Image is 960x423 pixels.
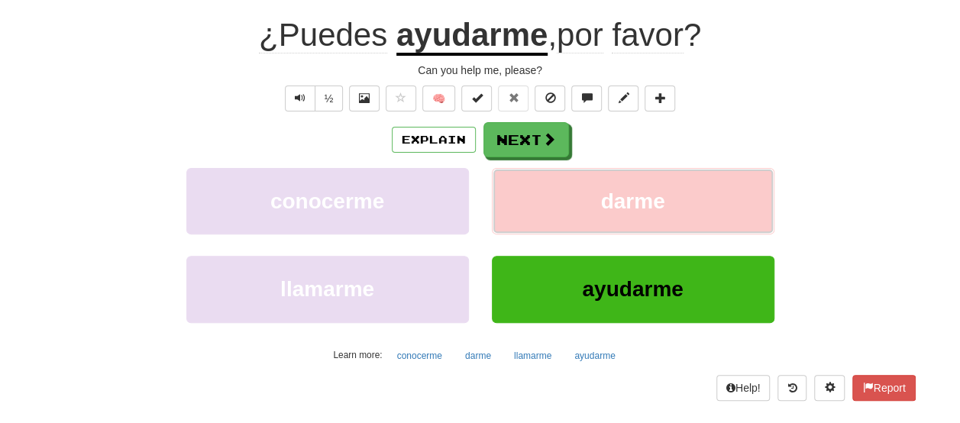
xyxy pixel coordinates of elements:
button: Favorite sentence (alt+f) [386,86,416,111]
button: Report [852,375,915,401]
small: Learn more: [333,350,382,360]
button: ayudarme [566,344,623,367]
button: Show image (alt+x) [349,86,380,111]
button: 🧠 [422,86,455,111]
u: ayudarme [396,17,548,56]
span: por [557,17,603,53]
div: Text-to-speech controls [282,86,344,111]
button: llamarme [186,256,469,322]
button: Play sentence audio (ctl+space) [285,86,315,111]
button: Round history (alt+y) [777,375,806,401]
button: Reset to 0% Mastered (alt+r) [498,86,528,111]
button: Set this sentence to 100% Mastered (alt+m) [461,86,492,111]
div: Can you help me, please? [45,63,916,78]
span: favor [612,17,683,53]
span: darme [600,189,664,213]
button: darme [457,344,499,367]
button: ayudarme [492,256,774,322]
span: ayudarme [582,277,683,301]
button: ½ [315,86,344,111]
span: , ? [548,17,701,53]
span: llamarme [280,277,374,301]
button: Add to collection (alt+a) [645,86,675,111]
button: Edit sentence (alt+d) [608,86,638,111]
span: ¿Puedes [259,17,387,53]
button: Explain [392,127,476,153]
button: Ignore sentence (alt+i) [535,86,565,111]
button: Help! [716,375,771,401]
button: conocerme [389,344,451,367]
button: darme [492,168,774,234]
button: conocerme [186,168,469,234]
button: llamarme [506,344,560,367]
button: Next [483,122,569,157]
button: Discuss sentence (alt+u) [571,86,602,111]
span: conocerme [270,189,384,213]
